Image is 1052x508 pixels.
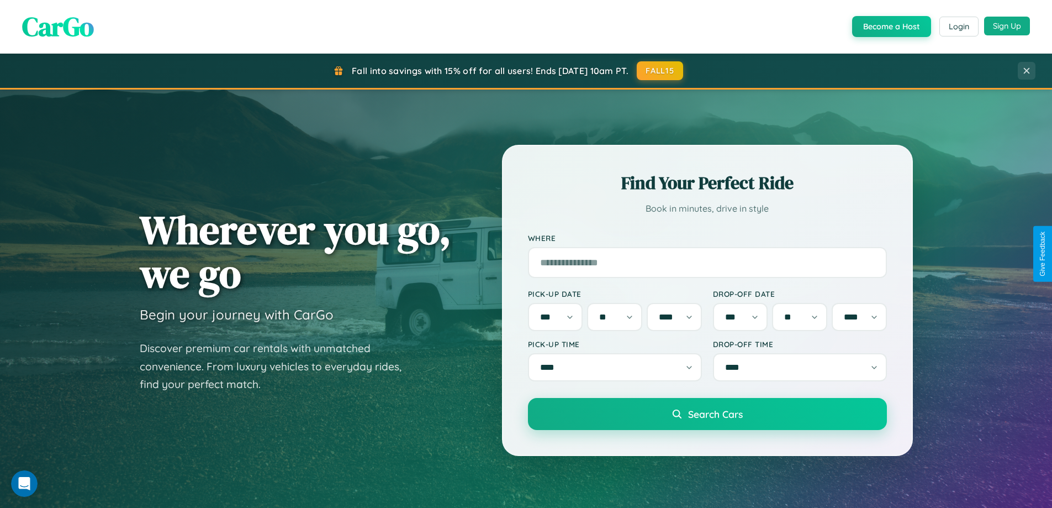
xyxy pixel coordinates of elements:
label: Pick-up Time [528,339,702,349]
p: Discover premium car rentals with unmatched convenience. From luxury vehicles to everyday rides, ... [140,339,416,394]
button: Sign Up [984,17,1030,35]
label: Pick-up Date [528,289,702,298]
label: Drop-off Date [713,289,887,298]
iframe: Intercom live chat [11,470,38,497]
span: CarGo [22,8,94,45]
h2: Find Your Perfect Ride [528,171,887,195]
button: Become a Host [852,16,931,37]
h1: Wherever you go, we go [140,208,451,295]
div: Give Feedback [1039,232,1046,276]
span: Fall into savings with 15% off for all users! Ends [DATE] 10am PT. [352,65,628,76]
button: Login [939,17,979,36]
span: Search Cars [688,408,743,420]
p: Book in minutes, drive in style [528,201,887,217]
h3: Begin your journey with CarGo [140,306,334,323]
button: FALL15 [637,61,683,80]
button: Search Cars [528,398,887,430]
label: Drop-off Time [713,339,887,349]
label: Where [528,233,887,243]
